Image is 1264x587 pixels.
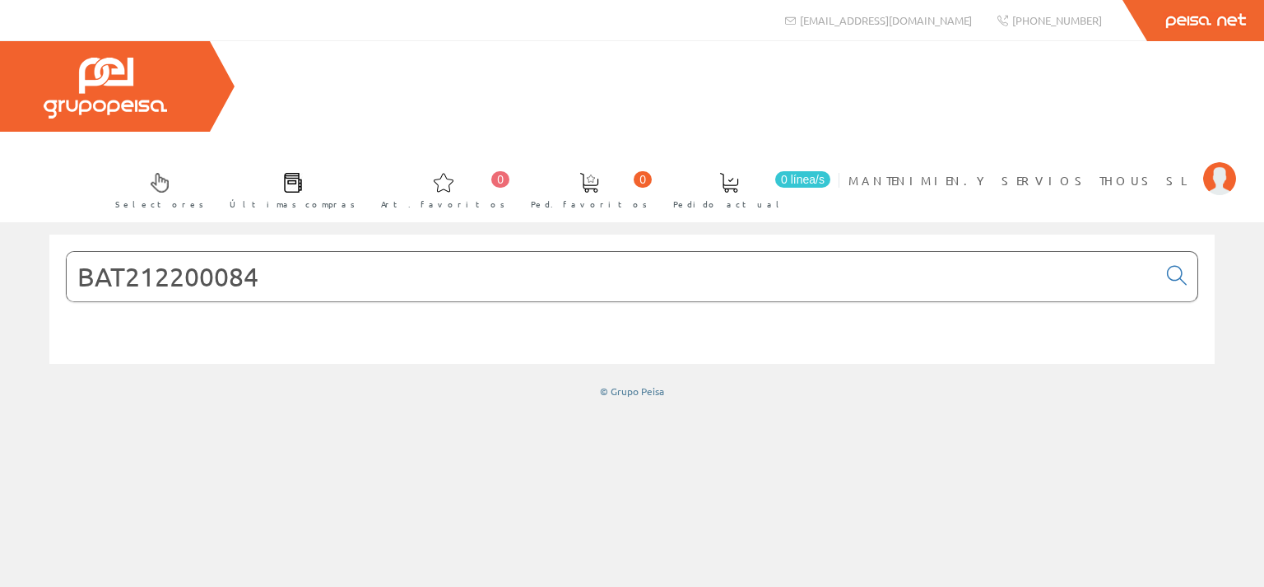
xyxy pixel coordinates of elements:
[491,171,509,188] span: 0
[634,171,652,188] span: 0
[213,159,364,219] a: Últimas compras
[44,58,167,119] img: Grupo Peisa
[115,196,204,212] span: Selectores
[848,159,1236,175] a: MANTENIMIEN.Y SERVIOS THOUS SL
[775,171,830,188] span: 0 línea/s
[49,384,1215,398] div: © Grupo Peisa
[99,159,212,219] a: Selectores
[230,196,355,212] span: Últimas compras
[1012,13,1102,27] span: [PHONE_NUMBER]
[67,252,1157,301] input: Buscar...
[800,13,972,27] span: [EMAIL_ADDRESS][DOMAIN_NAME]
[848,172,1195,189] span: MANTENIMIEN.Y SERVIOS THOUS SL
[531,196,648,212] span: Ped. favoritos
[381,196,505,212] span: Art. favoritos
[673,196,785,212] span: Pedido actual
